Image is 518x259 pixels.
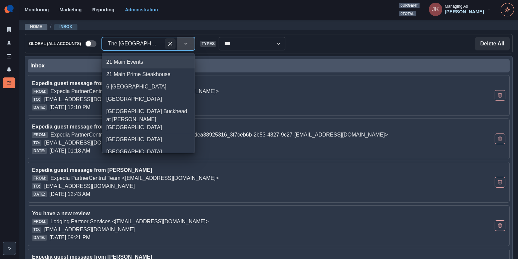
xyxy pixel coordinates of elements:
p: [EMAIL_ADDRESS][DOMAIN_NAME] [44,182,135,190]
button: Toggle Mode [501,3,514,16]
button: Managing As[PERSON_NAME] [424,3,497,16]
span: Types [200,41,216,47]
div: 21 Main Events [102,56,195,68]
span: Date: [32,104,47,110]
div: Inbox [30,62,507,70]
span: 0 urgent [399,3,420,8]
p: Expedia guest message from [PERSON_NAME] [32,123,411,131]
span: From: [32,175,48,181]
p: Lodging Partner Services <[EMAIL_ADDRESS][DOMAIN_NAME]> [50,218,209,226]
a: Draft Posts [3,51,15,61]
p: [DATE] 09:21 PM [49,234,90,242]
div: [GEOGRAPHIC_DATA] [102,146,195,158]
p: [EMAIL_ADDRESS][DOMAIN_NAME] [44,95,135,103]
button: Delete All [475,37,510,50]
span: 0 total [399,11,416,17]
span: Global (All Accounts) [28,41,82,47]
span: Date: [32,235,47,241]
p: Expedia PartnerCentral Team <[EMAIL_ADDRESS][DOMAIN_NAME]> [50,174,219,182]
div: [GEOGRAPHIC_DATA] [102,134,195,146]
a: Inbox [59,24,72,29]
a: Inbox [3,77,15,88]
div: [GEOGRAPHIC_DATA] [102,93,195,105]
a: Home [30,24,42,29]
a: Administration [125,7,158,12]
button: Delete Email [495,134,505,144]
div: Clear selected options [165,38,176,49]
span: Date: [32,148,47,154]
p: Expedia PartnerCentral Team <d96ca867-71d7-49b2-8382-adea38925316_3f7ceb6b-2b53-4827-9c27-[EMAIL_... [50,131,388,139]
a: Reporting [92,7,114,12]
p: Expedia PartnerCentral Team <[EMAIL_ADDRESS][DOMAIN_NAME]> [50,87,219,95]
button: Delete Email [495,220,505,231]
a: Clients [3,24,15,35]
span: To: [32,183,41,189]
span: To: [32,227,41,233]
button: Delete Email [495,90,505,101]
span: Date: [32,191,47,197]
p: [EMAIL_ADDRESS][DOMAIN_NAME] [44,139,135,147]
div: 6 [GEOGRAPHIC_DATA] [102,81,195,93]
span: / [50,23,51,30]
div: [PERSON_NAME] [445,9,484,15]
p: [EMAIL_ADDRESS][DOMAIN_NAME] [44,226,135,234]
a: Monitoring [25,7,49,12]
p: Expedia guest message from [PERSON_NAME] [32,79,411,87]
div: Jon Kratz [432,1,439,17]
div: 21 Main Prime Steakhouse [102,68,195,81]
a: Users [3,37,15,48]
p: [DATE] 01:18 AM [49,147,90,155]
span: To: [32,96,41,102]
button: Expand [3,242,16,255]
span: From: [32,219,48,225]
a: Notifications [3,64,15,75]
nav: breadcrumb [25,23,77,30]
span: From: [32,88,48,94]
div: [GEOGRAPHIC_DATA] Buckhead at [PERSON_NAME][GEOGRAPHIC_DATA] [102,105,195,134]
div: Managing As [445,4,468,9]
span: To: [32,140,41,146]
p: [DATE] 12:10 PM [49,103,90,111]
button: Delete Email [495,177,505,188]
a: Marketing [59,7,81,12]
p: Expedia guest message from [PERSON_NAME] [32,166,411,174]
span: From: [32,132,48,138]
p: [DATE] 12:43 AM [49,190,90,198]
p: You have a new review [32,210,411,218]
